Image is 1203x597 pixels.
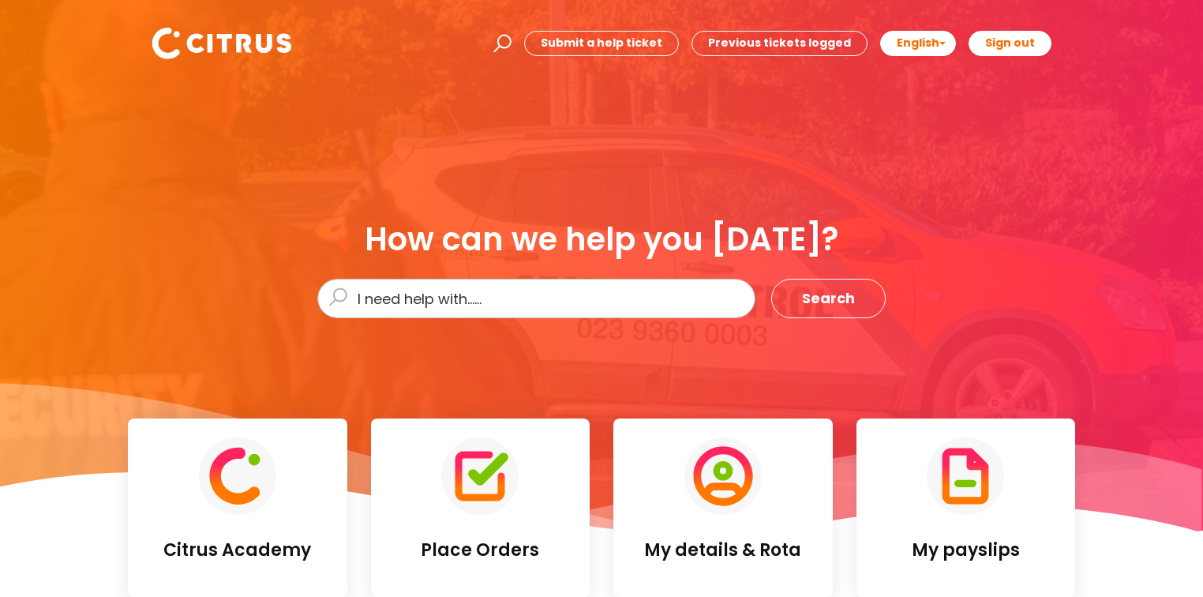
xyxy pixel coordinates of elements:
[613,419,833,597] a: My details & Rota
[969,31,1051,55] a: Sign out
[141,540,335,561] h4: Citrus Academy
[384,540,578,561] h4: Place Orders
[802,286,855,311] span: Search
[489,31,1051,55] div: | -
[524,31,679,55] a: Submit a help ticket
[869,540,1063,561] h4: My payslips
[897,35,939,51] span: English
[856,419,1076,597] a: My payslips
[691,31,868,55] a: Previous tickets logged
[317,279,755,318] input: I need help with......
[626,540,820,561] h4: My details & Rota
[317,222,886,257] div: How can we help you [DATE]?
[128,419,347,597] a: Citrus Academy
[771,279,886,318] button: Search
[371,419,590,597] a: Place Orders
